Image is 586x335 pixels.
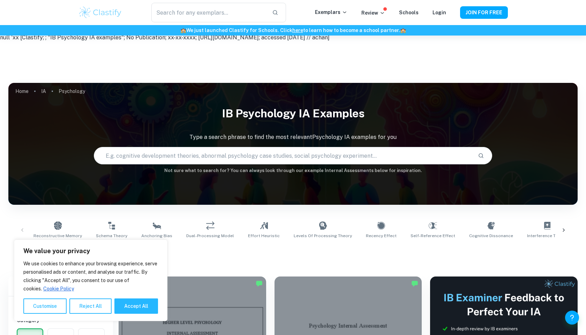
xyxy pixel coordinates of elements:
input: E.g. cognitive development theories, abnormal psychology case studies, social psychology experime... [94,146,472,165]
span: Interference Theory [527,233,567,239]
span: Reconstructive Memory [33,233,82,239]
span: Levels of Processing Theory [294,233,352,239]
img: Marked [411,280,418,287]
span: Dual-Processing Model [186,233,234,239]
span: Anchoring Bias [141,233,172,239]
p: Exemplars [315,8,347,16]
p: Psychology [59,87,85,95]
span: 🏫 [400,28,406,33]
span: Recency Effect [366,233,397,239]
h1: All Psychology IA Examples [37,247,549,260]
h6: We just launched Clastify for Schools. Click to learn how to become a school partner. [1,26,585,34]
button: Accept All [114,298,158,314]
a: Home [15,86,29,96]
p: Review [361,9,385,17]
span: 🏫 [180,28,186,33]
h6: Filter exemplars [8,276,113,296]
p: We value your privacy [23,247,158,255]
a: here [292,28,303,33]
span: Schema Theory [96,233,127,239]
h1: IB Psychology IA examples [8,102,578,125]
h6: Not sure what to search for? You can always look through our example Internal Assessments below f... [8,167,578,174]
div: We value your privacy [14,240,167,321]
a: Login [433,10,446,15]
p: We use cookies to enhance your browsing experience, serve personalised ads or content, and analys... [23,259,158,293]
span: Effort Heuristic [248,233,280,239]
p: Type a search phrase to find the most relevant Psychology IA examples for you [8,133,578,141]
button: Help and Feedback [565,311,579,325]
a: IA [41,86,46,96]
button: JOIN FOR FREE [460,6,508,19]
span: Cognitive Dissonance [469,233,513,239]
button: Reject All [69,298,112,314]
a: Schools [399,10,419,15]
button: Search [475,150,487,162]
input: Search for any exemplars... [151,3,266,22]
button: Customise [23,298,67,314]
a: Cookie Policy [43,286,74,292]
img: Clastify logo [78,6,122,20]
span: Self-Reference Effect [411,233,455,239]
img: Marked [256,280,263,287]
